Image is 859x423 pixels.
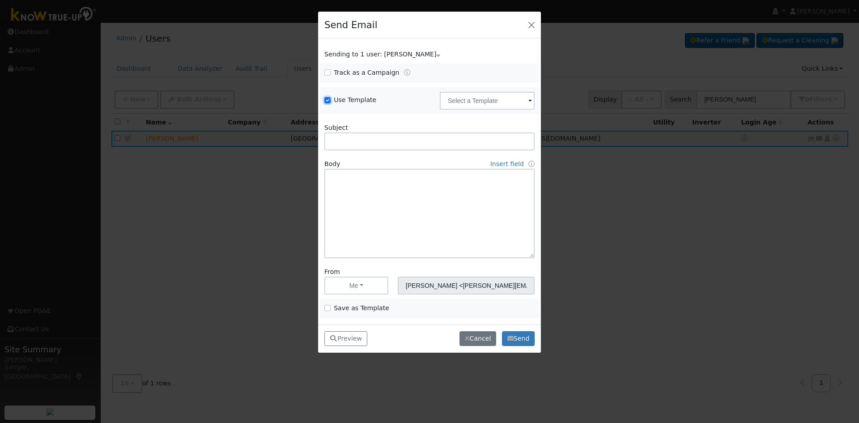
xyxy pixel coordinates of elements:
input: Save as Template [324,305,331,311]
label: Track as a Campaign [334,68,399,77]
label: Save as Template [334,303,389,313]
a: Tracking Campaigns [404,69,410,76]
label: From [324,267,340,277]
input: Use Template [324,97,331,103]
button: Cancel [459,331,496,346]
h4: Send Email [324,18,377,32]
button: Me [324,277,388,295]
label: Body [324,159,340,169]
a: Insert field [490,160,524,167]
label: Use Template [334,95,376,105]
input: Select a Template [440,92,535,110]
label: Subject [324,123,348,132]
input: Track as a Campaign [324,69,331,76]
button: Send [502,331,535,346]
button: Preview [324,331,367,346]
div: Show users [320,50,540,59]
a: Fields [528,160,535,167]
